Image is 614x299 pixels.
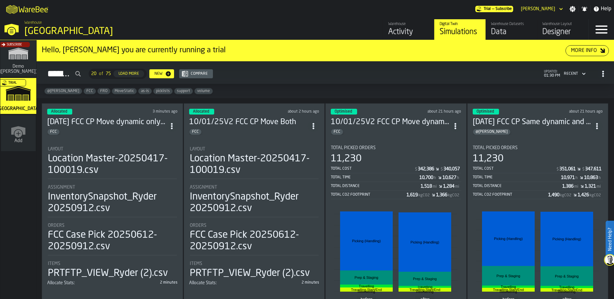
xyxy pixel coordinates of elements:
[189,109,214,115] div: status-3 2
[190,223,206,228] span: Orders
[48,223,65,228] span: Orders
[48,268,168,279] div: PRTFTP_VIEW_Ryder (2).csv
[331,145,461,199] div: stat-Total Picked Orders
[434,176,436,180] span: h
[597,184,601,189] span: mi
[548,192,559,198] div: Stat Value
[331,145,461,150] div: Title
[45,89,82,93] span: @anatoly
[189,140,320,288] section: card-SimulationDashboardCard-allocated
[567,6,578,12] label: button-toggle-Settings
[190,268,310,279] div: PRTFTP_VIEW_Ryder (2).csv
[542,22,583,26] div: Warehouse Layout
[473,145,518,150] span: Total Picked Orders
[331,167,414,171] div: Total Cost
[331,117,450,127] div: 10/01/25V2 FCC CP Move dynamic only smaller static
[421,184,432,189] div: Stat Value
[47,109,72,115] div: status-3 2
[599,176,601,180] span: h
[331,153,362,165] div: 11,230
[189,280,320,288] div: stat-Allocate Stats:
[126,109,178,114] div: Updated: 10/2/2025, 1:26:58 PM Created: 10/2/2025, 11:58:16 AM
[267,109,319,114] div: Updated: 10/2/2025, 11:42:01 AM Created: 10/1/2025, 4:28:52 PM
[331,192,407,197] div: Total CO2 Footprint
[473,167,556,171] div: Total Cost
[564,72,578,76] div: DropdownMenuValue-4
[579,6,590,12] label: button-toggle-Notifications
[473,145,603,199] div: stat-Total Picked Orders
[440,22,480,26] div: Digital Twin
[473,117,592,127] div: 10/01/25 FCC CP Same dynamic and static no inline
[419,175,433,180] div: Stat Value
[189,280,253,286] div: Title
[47,280,75,286] span: Allocate Stats:
[561,70,587,78] div: DropdownMenuValue-4
[585,184,596,189] div: Stat Value
[585,167,601,172] div: Stat Value
[561,175,575,180] div: Stat Value
[331,175,419,180] div: Total Time
[47,117,166,127] div: 10/02/25 FCC CP Move dynamic only smaller static
[47,280,111,286] div: Title
[190,261,202,266] span: Items
[484,7,491,11] span: Trial
[491,22,532,26] div: Warehouse Datasets
[473,145,603,150] div: Title
[114,280,178,285] div: 2 minutes
[388,22,429,26] div: Warehouse
[14,138,22,143] span: Add
[591,5,614,13] label: button-toggle-Help
[190,185,319,217] div: stat-Assignment
[48,261,177,279] div: stat-Items
[195,89,213,93] span: volume
[24,21,42,25] span: Warehouse
[331,130,343,134] span: FCC
[448,193,459,198] span: kgCO2
[48,223,177,228] div: Title
[434,19,486,40] a: link-to-/wh/i/b8e8645a-5c77-43f4-8135-27e3a4d97801/simulations
[106,71,111,76] span: 75
[153,89,172,93] span: picklists
[255,280,319,285] div: 2 minutes
[496,7,512,11] span: Subscribe
[410,109,461,114] div: Updated: 10/1/2025, 4:31:29 PM Created: 10/1/2025, 4:23:23 PM
[174,89,193,93] span: support
[7,43,22,47] span: Subscribe
[601,5,611,13] span: Help
[189,117,308,127] h3: 10/01/25V2 FCC CP Move Both
[48,130,59,134] span: FCC
[37,40,614,61] div: ItemListCard-
[47,280,178,288] div: stat-Allocate Stats:
[190,261,319,279] div: stat-Items
[138,89,152,93] span: as-is
[521,6,555,12] div: DropdownMenuValue-Kruti Shah
[91,71,96,76] span: 20
[331,145,376,150] span: Total Picked Orders
[190,185,217,190] span: Assignment
[473,192,548,197] div: Total CO2 Footprint
[473,175,561,180] div: Total Time
[190,191,319,214] div: InventorySnapshot_Ryder 20250912.csv
[0,41,36,78] a: link-to-/wh/i/dbcf2930-f09f-4140-89fc-d1e1c3a767ca/simulations
[562,184,574,189] div: Stat Value
[457,176,459,180] span: h
[475,6,513,12] div: Menu Subscription
[575,176,578,180] span: h
[473,184,563,188] div: Total Distance
[47,117,166,127] h3: [DATE] FCC CP Move dynamic only smaller static
[331,109,357,115] div: status-3 2
[48,147,177,179] div: stat-Layout
[584,175,598,180] div: Stat Value
[492,7,494,11] span: —
[86,69,149,79] div: ButtonLoadMore-Load More-Prev-First-Last
[441,167,443,172] span: $
[190,147,319,152] div: Title
[190,185,319,190] div: Title
[48,185,177,190] div: Title
[560,193,571,198] span: kgCO2
[388,27,429,37] div: Activity
[606,221,613,257] label: Need Help?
